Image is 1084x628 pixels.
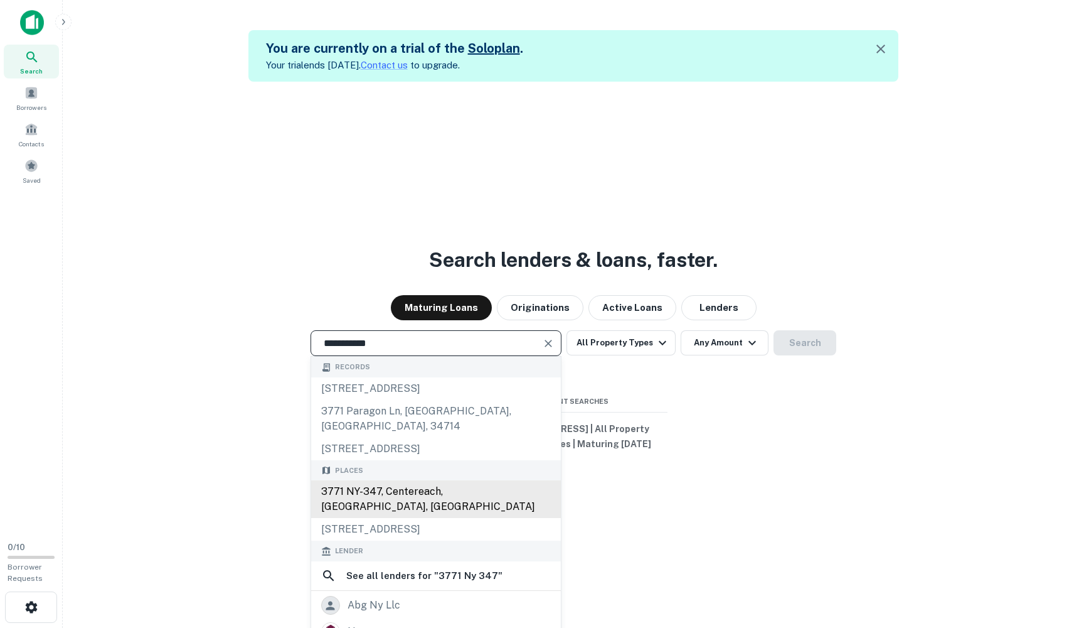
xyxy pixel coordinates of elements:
[335,362,370,372] span: Records
[361,60,408,70] a: Contact us
[681,295,757,320] button: Lenders
[391,295,492,320] button: Maturing Loans
[4,81,59,115] a: Borrowers
[1021,528,1084,588] iframe: Chat Widget
[311,377,561,400] div: [STREET_ADDRESS]
[566,330,676,355] button: All Property Types
[311,592,561,619] a: abg ny llc
[311,480,561,518] div: 3771 NY-347, Centereach, [GEOGRAPHIC_DATA], [GEOGRAPHIC_DATA]
[19,139,44,149] span: Contacts
[335,546,363,556] span: Lender
[311,400,561,438] div: 3771 paragon ln, [GEOGRAPHIC_DATA], [GEOGRAPHIC_DATA], 34714
[681,330,768,355] button: Any Amount
[348,596,400,615] div: abg ny llc
[266,39,523,58] h5: You are currently on a trial of the .
[4,154,59,188] a: Saved
[346,568,502,583] h6: See all lenders for " 3771 Ny 347 "
[311,518,561,541] div: [STREET_ADDRESS]
[539,335,557,352] button: Clear
[16,102,46,112] span: Borrowers
[4,45,59,78] a: Search
[4,117,59,151] a: Contacts
[588,295,676,320] button: Active Loans
[20,66,43,76] span: Search
[20,10,44,35] img: capitalize-icon.png
[479,418,667,455] button: [STREET_ADDRESS] | All Property Types | All Types | Maturing [DATE]
[497,295,583,320] button: Originations
[335,465,363,476] span: Places
[8,563,43,583] span: Borrower Requests
[479,396,667,407] span: Recent Searches
[266,58,523,73] p: Your trial ends [DATE]. to upgrade.
[468,41,520,56] a: Soloplan
[429,245,718,275] h3: Search lenders & loans, faster.
[311,438,561,460] div: [STREET_ADDRESS]
[8,543,25,552] span: 0 / 10
[23,175,41,185] span: Saved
